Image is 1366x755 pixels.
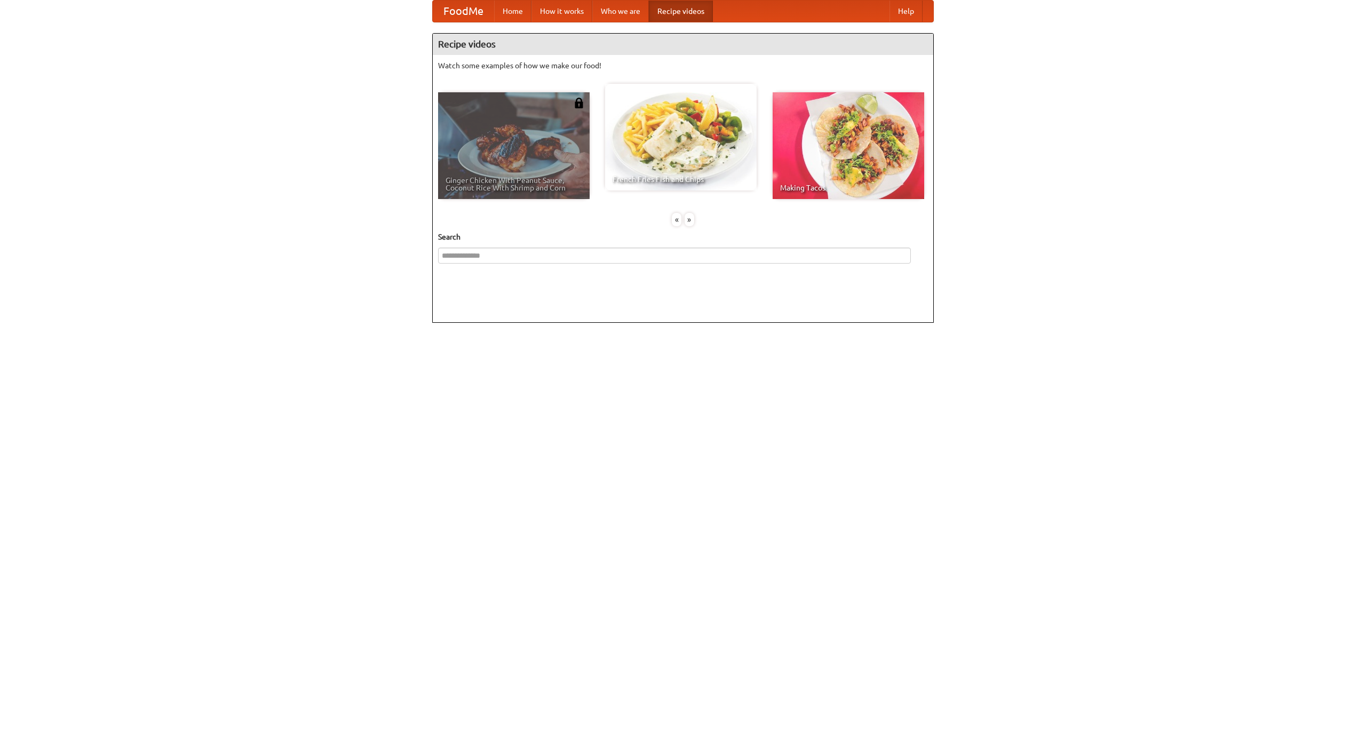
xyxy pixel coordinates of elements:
p: Watch some examples of how we make our food! [438,60,928,71]
div: « [672,213,681,226]
a: How it works [531,1,592,22]
span: French Fries Fish and Chips [613,176,749,183]
a: FoodMe [433,1,494,22]
a: French Fries Fish and Chips [605,84,757,190]
h5: Search [438,232,928,242]
img: 483408.png [574,98,584,108]
a: Who we are [592,1,649,22]
a: Home [494,1,531,22]
span: Making Tacos [780,184,917,192]
a: Recipe videos [649,1,713,22]
div: » [685,213,694,226]
a: Help [890,1,923,22]
a: Making Tacos [773,92,924,199]
h4: Recipe videos [433,34,933,55]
